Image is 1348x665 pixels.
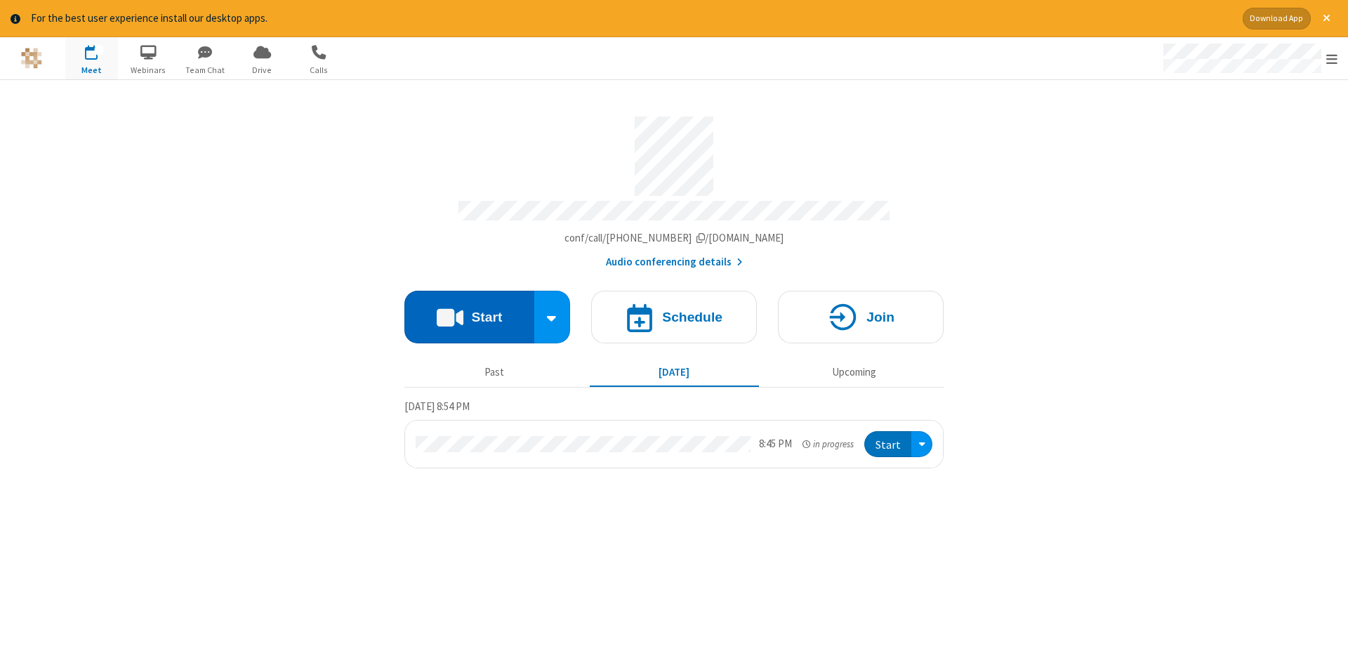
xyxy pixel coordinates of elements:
[591,291,757,343] button: Schedule
[404,400,470,413] span: [DATE] 8:54 PM
[236,64,289,77] span: Drive
[65,64,118,77] span: Meet
[911,431,932,457] div: Open menu
[404,106,944,270] section: Account details
[564,230,784,246] button: Copy my meeting room linkCopy my meeting room link
[21,48,42,69] img: QA Selenium DO NOT DELETE OR CHANGE
[5,37,58,79] button: Logo
[802,437,854,451] em: in progress
[404,291,534,343] button: Start
[864,431,911,457] button: Start
[866,310,894,324] h4: Join
[293,64,345,77] span: Calls
[1150,37,1348,79] div: Open menu
[31,11,1232,27] div: For the best user experience install our desktop apps.
[564,231,784,244] span: Copy my meeting room link
[1243,8,1311,29] button: Download App
[1316,8,1337,29] button: Close alert
[769,360,939,386] button: Upcoming
[410,360,579,386] button: Past
[534,291,571,343] div: Start conference options
[179,64,232,77] span: Team Chat
[759,436,792,452] div: 8:45 PM
[471,310,502,324] h4: Start
[95,45,104,55] div: 1
[778,291,944,343] button: Join
[404,398,944,468] section: Today's Meetings
[590,360,759,386] button: [DATE]
[606,254,743,270] button: Audio conferencing details
[662,310,722,324] h4: Schedule
[122,64,175,77] span: Webinars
